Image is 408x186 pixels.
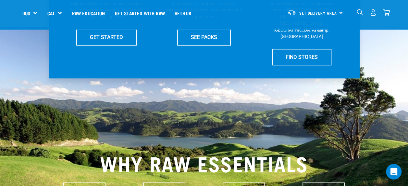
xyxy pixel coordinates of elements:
[272,49,331,65] a: FIND STORES
[76,29,137,45] a: GET STARTED
[386,164,402,179] div: Open Intercom Messenger
[370,9,377,16] img: user.png
[22,151,386,175] h2: WHY RAW ESSENTIALS
[299,12,337,14] span: Set Delivery Area
[67,0,110,26] a: Raw Education
[383,9,390,16] img: home-icon@2x.png
[22,10,30,17] a: Dog
[47,10,55,17] a: Cat
[170,0,196,26] a: Vethub
[357,9,363,15] img: home-icon-1@2x.png
[287,9,296,15] img: van-moving.png
[110,0,170,26] a: Get started with Raw
[177,29,231,45] a: SEE PACKS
